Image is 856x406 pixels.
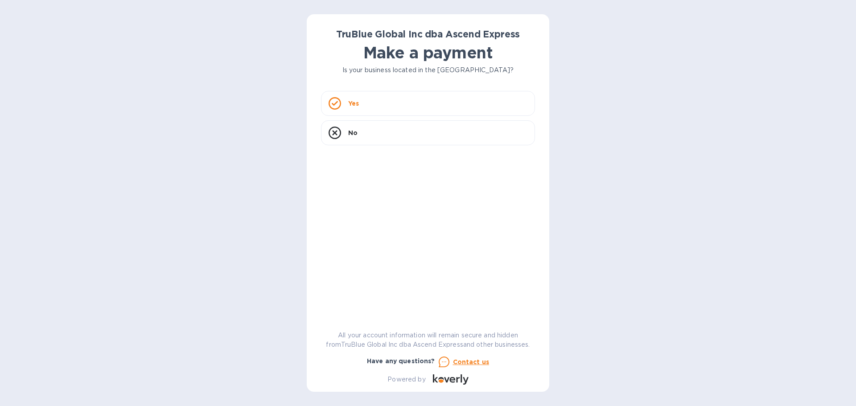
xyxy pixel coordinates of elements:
u: Contact us [453,358,490,365]
p: Powered by [387,375,425,384]
b: Have any questions? [367,357,435,365]
h1: Make a payment [321,43,535,62]
p: Yes [348,99,359,108]
b: TruBlue Global Inc dba Ascend Express [336,29,520,40]
p: All your account information will remain secure and hidden from TruBlue Global Inc dba Ascend Exp... [321,331,535,349]
p: No [348,128,358,137]
p: Is your business located in the [GEOGRAPHIC_DATA]? [321,66,535,75]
